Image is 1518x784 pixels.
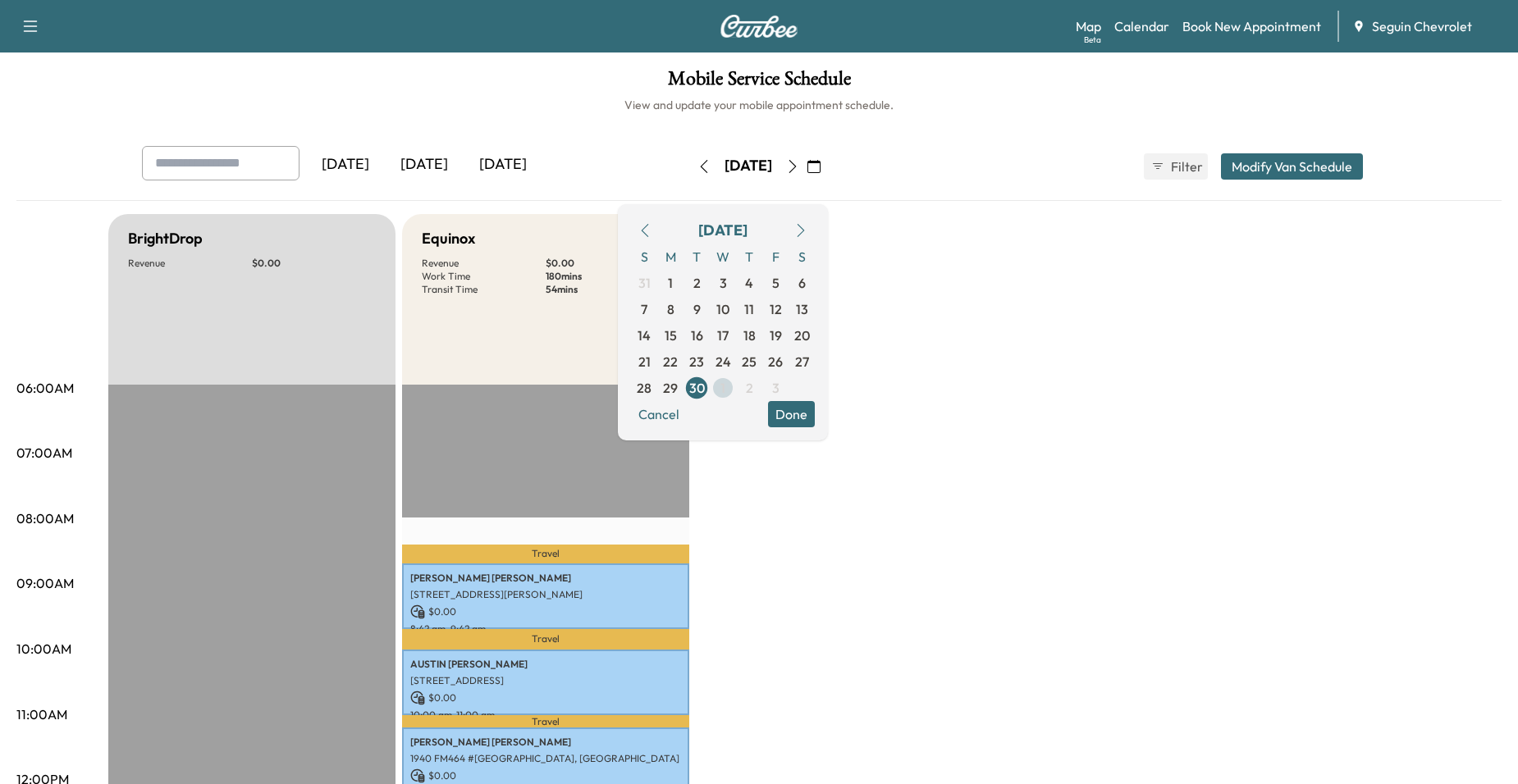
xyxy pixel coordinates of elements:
[638,326,651,345] span: 14
[252,257,376,270] p: $ 0.00
[689,378,705,398] span: 30
[772,273,780,293] span: 5
[1221,153,1363,180] button: Modify Van Schedule
[720,378,725,398] span: 1
[698,219,748,242] div: [DATE]
[1076,16,1101,36] a: MapBeta
[742,352,757,371] span: 25
[710,244,736,270] span: W
[422,283,546,296] p: Transit Time
[665,326,677,345] span: 15
[128,257,252,270] p: Revenue
[667,299,674,319] span: 8
[1171,157,1200,176] span: Filter
[717,326,729,345] span: 17
[720,15,798,38] img: Curbee Logo
[796,299,808,319] span: 13
[770,326,782,345] span: 19
[410,691,681,705] p: $ 0.00
[691,326,703,345] span: 16
[693,299,701,319] span: 9
[745,273,753,293] span: 4
[762,244,789,270] span: F
[402,629,689,649] p: Travel
[410,674,681,687] p: [STREET_ADDRESS]
[720,273,727,293] span: 3
[794,326,810,345] span: 20
[1084,34,1101,46] div: Beta
[410,588,681,601] p: [STREET_ADDRESS][PERSON_NAME]
[736,244,762,270] span: T
[641,299,647,319] span: 7
[798,273,806,293] span: 6
[128,227,203,250] h5: BrightDrop
[631,244,657,270] span: S
[770,299,782,319] span: 12
[422,270,546,283] p: Work Time
[631,401,687,427] button: Cancel
[410,752,681,765] p: 1940 FM464 #[GEOGRAPHIC_DATA], [GEOGRAPHIC_DATA]
[464,146,542,184] div: [DATE]
[385,146,464,184] div: [DATE]
[657,244,684,270] span: M
[668,273,673,293] span: 1
[725,156,772,176] div: [DATE]
[746,378,753,398] span: 2
[789,244,815,270] span: S
[422,257,546,270] p: Revenue
[402,715,689,727] p: Travel
[1372,16,1472,36] span: Seguin Chevrolet
[422,227,475,250] h5: Equinox
[16,573,74,593] p: 09:00AM
[772,378,780,398] span: 3
[663,352,678,371] span: 22
[663,378,678,398] span: 29
[410,622,681,636] p: 8:42 am - 9:42 am
[410,709,681,722] p: 10:00 am - 11:00 am
[16,378,74,398] p: 06:00AM
[744,299,754,319] span: 11
[689,352,704,371] span: 23
[768,352,783,371] span: 26
[410,768,681,783] p: $ 0.00
[306,146,385,184] div: [DATE]
[546,257,670,270] p: $ 0.00
[16,443,72,463] p: 07:00AM
[693,273,701,293] span: 2
[410,604,681,619] p: $ 0.00
[410,572,681,585] p: [PERSON_NAME] [PERSON_NAME]
[716,299,729,319] span: 10
[684,244,710,270] span: T
[16,97,1502,113] h6: View and update your mobile appointment schedule.
[410,736,681,749] p: [PERSON_NAME] [PERSON_NAME]
[1182,16,1321,36] a: Book New Appointment
[638,273,651,293] span: 31
[1144,153,1208,180] button: Filter
[402,545,689,563] p: Travel
[410,658,681,671] p: AUSTIN [PERSON_NAME]
[546,270,670,283] p: 180 mins
[743,326,756,345] span: 18
[16,508,74,528] p: 08:00AM
[546,283,670,296] p: 54 mins
[1114,16,1169,36] a: Calendar
[638,352,651,371] span: 21
[795,352,809,371] span: 27
[637,378,652,398] span: 28
[16,704,67,724] p: 11:00AM
[16,639,71,659] p: 10:00AM
[716,352,731,371] span: 24
[16,69,1502,97] h1: Mobile Service Schedule
[768,401,815,427] button: Done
